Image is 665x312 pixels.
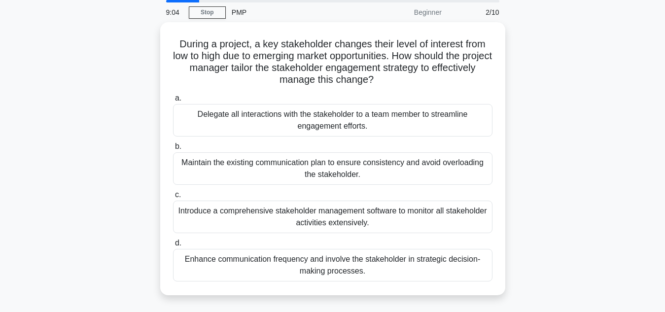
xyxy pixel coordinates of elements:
[172,38,493,86] h5: During a project, a key stakeholder changes their level of interest from low to high due to emerg...
[175,190,181,199] span: c.
[226,2,361,22] div: PMP
[173,249,492,281] div: Enhance communication frequency and involve the stakeholder in strategic decision-making processes.
[173,152,492,185] div: Maintain the existing communication plan to ensure consistency and avoid overloading the stakehol...
[175,142,181,150] span: b.
[160,2,189,22] div: 9:04
[175,94,181,102] span: a.
[173,201,492,233] div: Introduce a comprehensive stakeholder management software to monitor all stakeholder activities e...
[189,6,226,19] a: Stop
[448,2,505,22] div: 2/10
[361,2,448,22] div: Beginner
[175,239,181,247] span: d.
[173,104,492,137] div: Delegate all interactions with the stakeholder to a team member to streamline engagement efforts.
